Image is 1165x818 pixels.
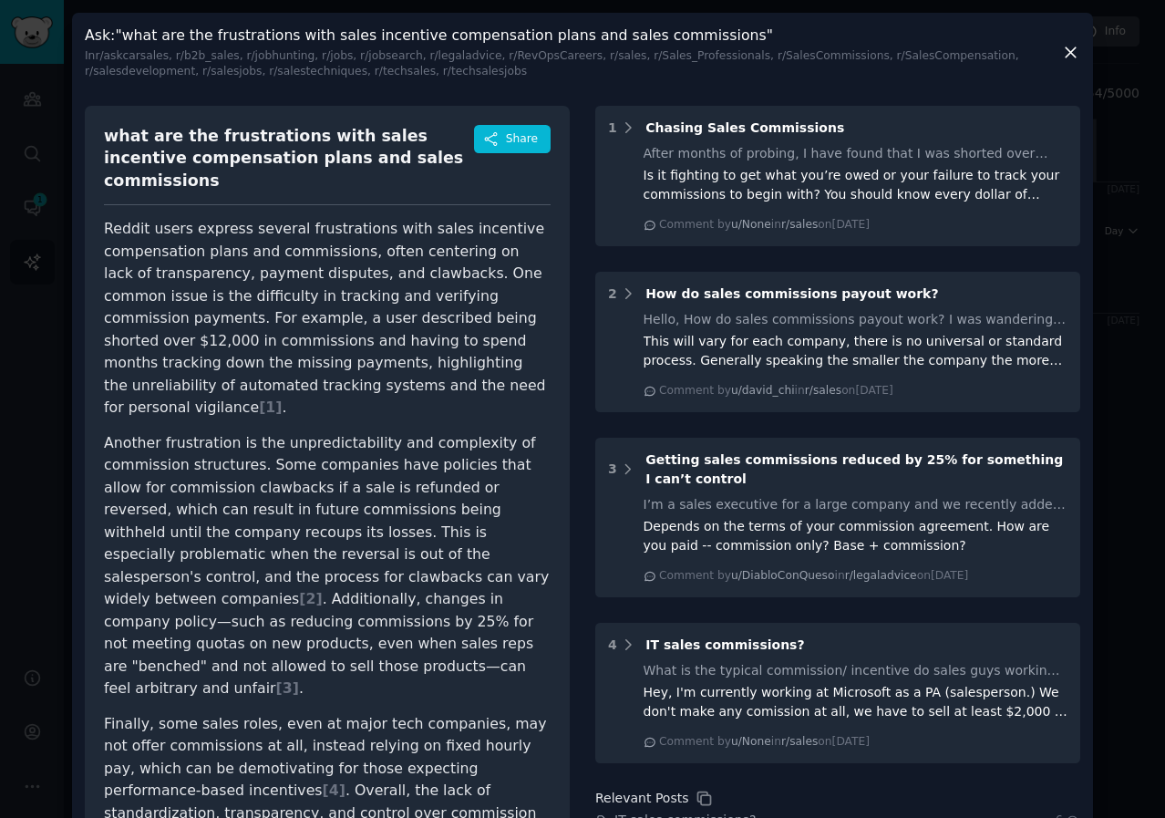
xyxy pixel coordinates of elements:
span: r/sales [781,218,818,231]
span: u/DiabloConQueso [731,569,835,582]
div: Hey, I'm currently working at Microsoft as a PA (salesperson.) We don't make any comission at all... [644,683,1068,721]
span: Chasing Sales Commissions [645,120,844,135]
div: Relevant Posts [595,789,688,808]
span: u/david_chi [731,384,795,397]
div: 1 [608,119,617,138]
div: This will vary for each company, there is no universal or standard process. Generally speaking th... [644,332,1068,370]
span: [ 3 ] [276,679,299,697]
span: r/sales [805,384,841,397]
div: Is it fighting to get what you’re owed or your failure to track your commissions to begin with? Y... [644,166,1068,204]
div: Comment by in on [DATE] [659,383,893,399]
div: In r/askcarsales, r/b2b_sales, r/jobhunting, r/jobs, r/jobsearch, r/legaladvice, r/RevOpsCareers,... [85,48,1061,80]
h3: Ask : "what are the frustrations with sales incentive compensation plans and sales commissions" [85,26,1061,80]
span: [ 2 ] [299,590,322,607]
div: What is the typical commission/ incentive do sales guys working in tech companies like Amazon AWS... [644,661,1068,680]
span: u/None [731,218,771,231]
span: IT sales commissions? [645,637,804,652]
div: 3 [608,460,617,479]
span: How do sales commissions payout work? [645,286,938,301]
div: I’m a sales executive for a large company and we recently added a product for a new division that... [644,495,1068,514]
span: Share [506,131,538,148]
div: what are the frustrations with sales incentive compensation plans and sales commissions [104,125,474,192]
span: r/legaladvice [845,569,917,582]
div: After months of probing, I have found that I was shorted over $12k in commissions for sales I mad... [644,144,1068,163]
p: Another frustration is the unpredictability and complexity of commission structures. Some compani... [104,432,551,700]
div: Depends on the terms of your commission agreement. How are you paid -- commission only? Base + co... [644,517,1068,555]
span: r/sales [781,735,818,748]
div: Hello, How do sales commissions payout work? I was wandering how does whole process work. Let's l... [644,310,1068,329]
span: [ 4 ] [323,782,345,799]
div: 4 [608,636,617,655]
div: Comment by in on [DATE] [659,217,870,233]
p: Reddit users express several frustrations with sales incentive compensation plans and commissions... [104,218,551,419]
div: Comment by in on [DATE] [659,568,968,585]
span: [ 1 ] [259,399,282,416]
div: Comment by in on [DATE] [659,734,870,751]
button: Share [474,125,551,154]
span: Getting sales commissions reduced by 25% for something I can’t control [645,452,1063,486]
span: u/None [731,735,771,748]
div: 2 [608,285,617,304]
